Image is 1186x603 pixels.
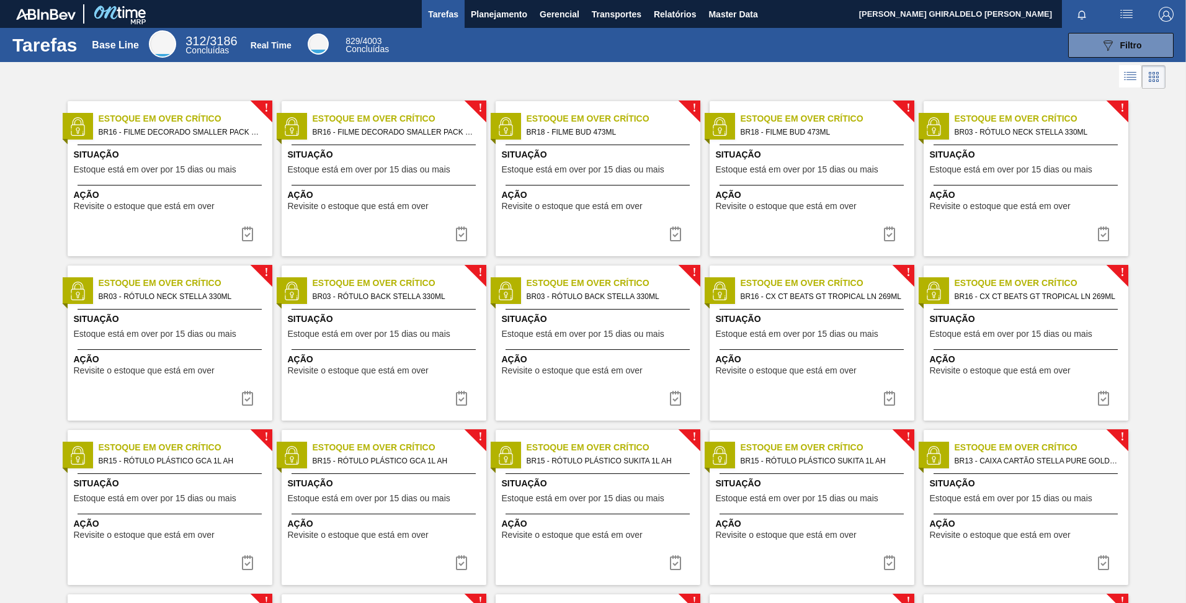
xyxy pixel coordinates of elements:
div: Completar tarefa: 30025857 [661,221,690,246]
div: Base Line [92,40,139,51]
img: Logout [1159,7,1174,22]
span: Estoque em Over Crítico [313,441,486,454]
span: Ação [716,189,911,202]
span: Estoque em Over Crítico [527,112,700,125]
span: Ação [930,517,1125,530]
img: status [68,282,87,300]
img: status [282,446,301,465]
span: Revisite o estoque que está em over [74,202,215,211]
span: Estoque está em over por 15 dias ou mais [74,165,236,174]
span: Estoque está em over por 15 dias ou mais [502,494,664,503]
span: Situação [288,313,483,326]
div: Real Time [251,40,292,50]
div: Base Line [149,30,176,58]
img: status [496,282,515,300]
span: Gerencial [540,7,579,22]
span: / 3186 [185,34,237,48]
span: Situação [502,477,697,490]
span: Revisite o estoque que está em over [288,202,429,211]
span: Estoque em Over Crítico [527,441,700,454]
span: Situação [930,148,1125,161]
div: Completar tarefa: 30025856 [447,221,476,246]
span: Estoque em Over Crítico [313,112,486,125]
span: Revisite o estoque que está em over [288,366,429,375]
div: Completar tarefa: 30025858 [1089,221,1118,246]
span: Concluídas [346,44,389,54]
img: icon-task complete [240,226,255,241]
span: Estoque está em over por 15 dias ou mais [502,165,664,174]
span: Situação [716,148,911,161]
span: ! [1120,104,1124,113]
span: Ação [288,517,483,530]
span: Estoque em Over Crítico [99,441,272,454]
span: Revisite o estoque que está em over [716,530,857,540]
div: Completar tarefa: 30025861 [233,550,262,575]
span: ! [906,432,910,442]
span: ! [1120,432,1124,442]
span: Ação [288,353,483,366]
button: icon-task complete [1089,221,1118,246]
button: icon-task complete [233,386,262,411]
span: Tarefas [428,7,458,22]
span: Revisite o estoque que está em over [74,530,215,540]
span: Estoque está em over por 15 dias ou mais [288,165,450,174]
span: Master Data [708,7,757,22]
img: status [68,446,87,465]
div: Completar tarefa: 30025857 [875,221,904,246]
img: status [924,446,943,465]
span: Estoque está em over por 15 dias ou mais [716,494,878,503]
div: Base Line [185,36,237,55]
img: status [68,117,87,136]
button: icon-task complete [447,221,476,246]
div: Completar tarefa: 30025860 [1089,386,1118,411]
button: icon-task complete [1089,550,1118,575]
span: Concluídas [185,45,229,55]
span: ! [478,268,482,277]
span: Ação [716,517,911,530]
span: Situação [74,313,269,326]
img: icon-task complete [240,391,255,406]
div: Visão em Cards [1142,65,1166,89]
span: Situação [288,148,483,161]
span: Planejamento [471,7,527,22]
div: Completar tarefa: 30025859 [447,386,476,411]
span: Estoque está em over por 15 dias ou mais [716,165,878,174]
span: ! [264,104,268,113]
div: Completar tarefa: 30025862 [661,550,690,575]
span: 312 [185,34,206,48]
span: Relatórios [654,7,696,22]
span: BR03 - RÓTULO BACK STELLA 330ML [313,290,476,303]
img: status [282,117,301,136]
span: Estoque está em over por 15 dias ou mais [716,329,878,339]
span: BR18 - FILME BUD 473ML [741,125,904,139]
img: status [496,117,515,136]
img: status [710,117,729,136]
span: ! [692,432,696,442]
button: icon-task complete [661,550,690,575]
span: BR15 - RÓTULO PLÁSTICO SUKITA 1L AH [741,454,904,468]
span: BR15 - RÓTULO PLÁSTICO GCA 1L AH [99,454,262,468]
img: TNhmsLtSVTkK8tSr43FrP2fwEKptu5GPRR3wAAAABJRU5ErkJggg== [16,9,76,20]
span: Situação [288,477,483,490]
div: Completar tarefa: 30025860 [875,386,904,411]
span: Transportes [592,7,641,22]
span: ! [478,104,482,113]
span: Estoque está em over por 15 dias ou mais [930,165,1092,174]
span: Situação [74,148,269,161]
div: Visão em Lista [1119,65,1142,89]
span: ! [1120,268,1124,277]
span: Situação [930,313,1125,326]
span: BR03 - RÓTULO BACK STELLA 330ML [527,290,690,303]
span: Ação [716,353,911,366]
span: BR03 - RÓTULO NECK STELLA 330ML [955,125,1118,139]
button: icon-task complete [875,550,904,575]
span: Revisite o estoque que está em over [502,202,643,211]
img: icon-task complete [882,555,897,570]
button: icon-task complete [447,550,476,575]
div: Completar tarefa: 30025858 [233,386,262,411]
span: Revisite o estoque que está em over [716,202,857,211]
span: Situação [716,313,911,326]
img: status [710,282,729,300]
img: icon-task complete [1096,391,1111,406]
span: Revisite o estoque que está em over [502,366,643,375]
